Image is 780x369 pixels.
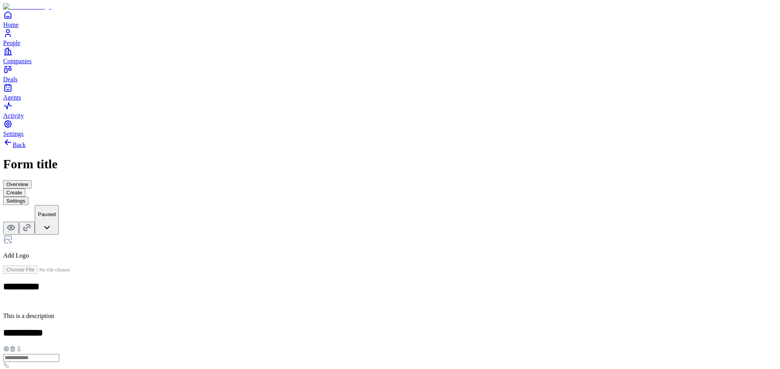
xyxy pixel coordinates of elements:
button: Settings [3,197,28,205]
a: Deals [3,65,777,83]
a: People [3,28,777,46]
span: People [3,40,21,46]
span: Deals [3,76,17,83]
span: Settings [3,130,24,137]
button: Overview [3,180,32,188]
button: Create [3,188,25,197]
img: Item Brain Logo [3,3,52,10]
p: This is a description [3,313,777,320]
a: Agents [3,83,777,101]
a: Activity [3,101,777,119]
span: Home [3,21,19,28]
a: Settings [3,119,777,137]
span: Companies [3,58,32,64]
h1: Form title [3,157,777,171]
p: Add Logo [3,252,777,259]
a: Back [3,141,26,148]
a: Home [3,10,777,28]
span: Activity [3,112,24,119]
span: Agents [3,94,21,101]
a: Companies [3,47,777,64]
